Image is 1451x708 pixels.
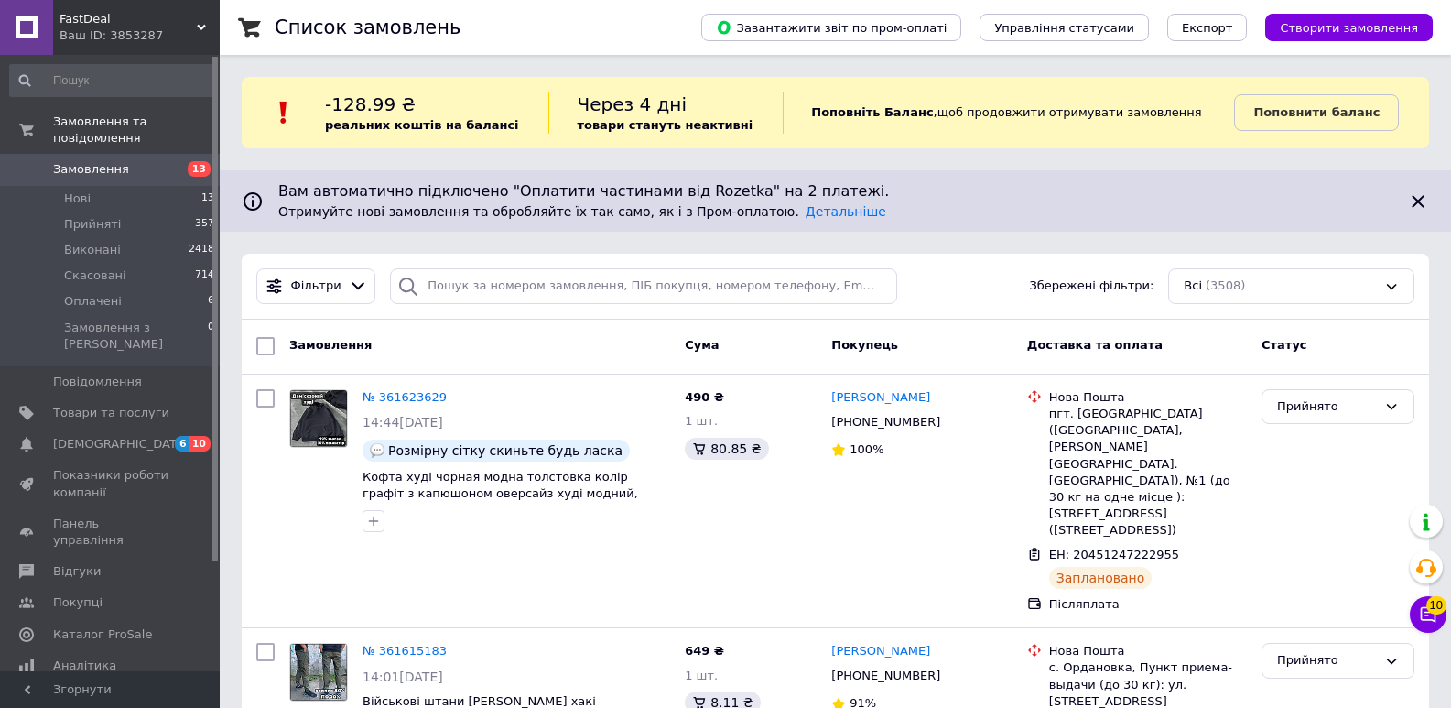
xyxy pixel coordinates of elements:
[716,19,947,36] span: Завантажити звіт по пром-оплаті
[363,415,443,430] span: 14:44[DATE]
[278,204,886,219] span: Отримуйте нові замовлення та обробляйте їх так само, як і з Пром-оплатою.
[363,644,447,658] a: № 361615183
[189,436,211,452] span: 10
[994,21,1134,35] span: Управління статусами
[811,105,933,119] b: Поповніть Баланс
[831,643,930,660] a: [PERSON_NAME]
[1426,596,1446,615] span: 10
[685,338,719,352] span: Cума
[1049,548,1179,561] span: ЕН: 20451247222955
[291,278,341,295] span: Фільтри
[783,92,1234,134] div: , щоб продовжити отримувати замовлення
[175,436,189,452] span: 6
[1280,21,1418,35] span: Створити замовлення
[1184,278,1202,295] span: Всі
[370,443,384,458] img: :speech_balloon:
[701,14,961,41] button: Завантажити звіт по пром-оплаті
[53,594,103,611] span: Покупці
[828,664,944,688] div: [PHONE_NUMBER]
[208,320,214,353] span: 0
[1049,643,1247,659] div: Нова Пошта
[577,93,687,115] span: Через 4 дні
[390,268,896,304] input: Пошук за номером замовлення, ПІБ покупця, номером телефону, Email, номером накладної
[53,516,169,549] span: Панель управління
[278,181,1392,202] span: Вам автоматично підключено "Оплатити частинами від Rozetka" на 2 платежі.
[64,293,122,310] span: Оплачені
[53,436,189,452] span: [DEMOGRAPHIC_DATA]
[577,118,753,132] b: товари стануть неактивні
[363,470,638,517] a: Кофта худі чорная модна толстовка колір графіт з капюшоном оверсайз худі модний, молодіжні худі в...
[850,442,883,456] span: 100%
[831,389,930,407] a: [PERSON_NAME]
[1029,278,1153,295] span: Збережені фільтри:
[1234,94,1399,131] a: Поповнити баланс
[188,161,211,177] span: 13
[325,93,416,115] span: -128.99 ₴
[685,669,718,682] span: 1 шт.
[1253,105,1380,119] b: Поповнити баланс
[685,390,724,404] span: 490 ₴
[1206,278,1245,292] span: (3508)
[60,27,220,44] div: Ваш ID: 3853287
[685,644,724,658] span: 649 ₴
[9,64,216,97] input: Пошук
[53,563,101,580] span: Відгуки
[290,644,347,701] img: Фото товару
[363,670,443,684] span: 14:01[DATE]
[53,405,169,421] span: Товари та послуги
[53,658,116,674] span: Аналітика
[1049,406,1247,539] div: пгт. [GEOGRAPHIC_DATA] ([GEOGRAPHIC_DATA], [PERSON_NAME][GEOGRAPHIC_DATA]. [GEOGRAPHIC_DATA]), №1...
[53,626,152,643] span: Каталог ProSale
[53,374,142,390] span: Повідомлення
[201,191,214,207] span: 13
[195,267,214,284] span: 714
[1277,398,1377,417] div: Прийнято
[1262,338,1307,352] span: Статус
[828,410,944,434] div: [PHONE_NUMBER]
[980,14,1149,41] button: Управління статусами
[1410,596,1446,633] button: Чат з покупцем10
[1049,389,1247,406] div: Нова Пошта
[1247,20,1433,34] a: Створити замовлення
[388,443,623,458] span: Розмірну сітку скиньте будь ласка
[53,114,220,147] span: Замовлення та повідомлення
[1265,14,1433,41] button: Створити замовлення
[1277,651,1377,670] div: Прийнято
[64,191,91,207] span: Нові
[53,161,129,178] span: Замовлення
[289,643,348,702] a: Фото товару
[64,320,208,353] span: Замовлення з [PERSON_NAME]
[275,16,460,38] h1: Список замовлень
[1049,567,1153,589] div: Заплановано
[64,242,121,258] span: Виконані
[189,242,214,258] span: 2418
[64,216,121,233] span: Прийняті
[60,11,197,27] span: FastDeal
[289,389,348,448] a: Фото товару
[1182,21,1233,35] span: Експорт
[289,338,372,352] span: Замовлення
[363,390,447,404] a: № 361623629
[195,216,214,233] span: 357
[831,338,898,352] span: Покупець
[685,414,718,428] span: 1 шт.
[1049,596,1247,613] div: Післяплата
[64,267,126,284] span: Скасовані
[325,118,519,132] b: реальних коштів на балансі
[1027,338,1163,352] span: Доставка та оплата
[806,204,886,219] a: Детальніше
[685,438,768,460] div: 80.85 ₴
[208,293,214,310] span: 6
[1167,14,1248,41] button: Експорт
[290,390,347,447] img: Фото товару
[270,99,298,126] img: :exclamation:
[53,467,169,500] span: Показники роботи компанії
